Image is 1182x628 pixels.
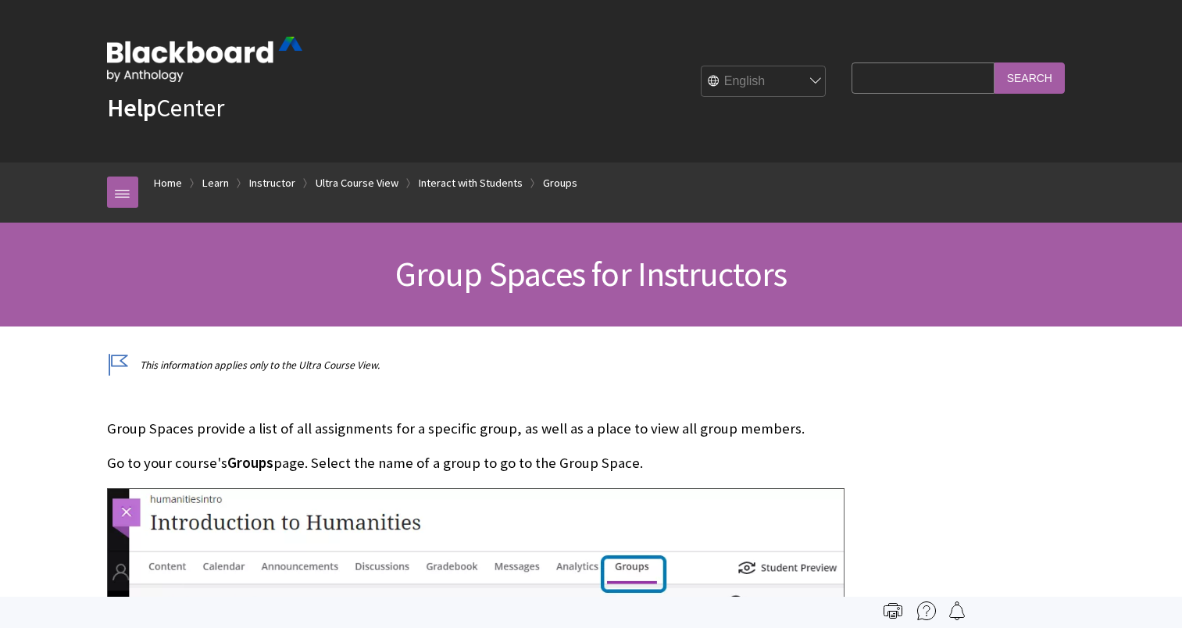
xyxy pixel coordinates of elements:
p: This information applies only to the Ultra Course View. [107,358,845,373]
span: Groups [227,454,273,472]
a: Instructor [249,173,295,193]
a: Learn [202,173,229,193]
input: Search [995,62,1065,93]
strong: Help [107,92,156,123]
img: Follow this page [948,601,966,620]
a: HelpCenter [107,92,224,123]
a: Ultra Course View [316,173,398,193]
select: Site Language Selector [702,66,827,98]
img: Blackboard by Anthology [107,37,302,82]
a: Interact with Students [419,173,523,193]
span: Group Spaces for Instructors [395,252,787,295]
img: Print [884,601,902,620]
a: Groups [543,173,577,193]
a: Home [154,173,182,193]
p: Go to your course's page. Select the name of a group to go to the Group Space. [107,453,845,473]
p: Group Spaces provide a list of all assignments for a specific group, as well as a place to view a... [107,419,845,439]
img: More help [917,601,936,620]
